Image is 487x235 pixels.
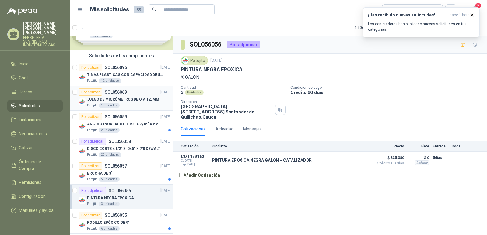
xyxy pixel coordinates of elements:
[160,213,171,218] p: [DATE]
[87,121,163,127] p: ANGULO INOXIDABLE 1 1/2" X 3/16" X 6MTS
[408,144,429,148] p: Flete
[87,195,134,201] p: PINTURA NEGRA EPOXICA
[182,57,189,64] img: Company Logo
[79,187,106,194] div: Por adjudicar
[99,202,120,206] div: 3 Unidades
[99,177,120,182] div: 5 Unidades
[152,7,156,12] span: search
[70,86,173,111] a: Por cotizarSOL056069[DATE] Company LogoJUEGO DE MICRÓMETROS DE O A 125MMPatojito1 Unidades
[87,220,129,226] p: RODILLO EPÓXICO DE 9"
[433,144,448,148] p: Entrega
[70,209,173,234] a: Por cotizarSOL056055[DATE] Company LogoRODILLO EPÓXICO DE 9"Patojito6 Unidades
[87,72,163,78] p: TINAS PLASTICAS CON CAPACIDAD DE 50 KG
[7,128,63,140] a: Negociaciones
[19,116,41,123] span: Licitaciones
[215,126,233,132] div: Actividad
[408,154,429,161] p: $ 0
[374,144,404,148] p: Precio
[19,102,40,109] span: Solicitudes
[87,103,97,108] p: Patojito
[7,142,63,154] a: Cotizar
[79,123,86,130] img: Company Logo
[19,60,29,67] span: Inicio
[79,197,86,204] img: Company Logo
[7,72,63,84] a: Chat
[7,156,63,174] a: Órdenes de Compra
[290,90,485,95] p: Crédito 60 días
[290,85,485,90] p: Condición de pago
[99,226,120,231] div: 6 Unidades
[79,147,86,155] img: Company Logo
[173,169,223,181] button: Añadir Cotización
[181,100,273,104] p: Dirección
[181,126,206,132] div: Cotizaciones
[105,65,127,70] p: SOL056096
[181,85,286,90] p: Cantidad
[212,158,312,163] p: PINTURA EPOXICA NEGRA GALON + CATALIZADOR
[99,103,120,108] div: 1 Unidades
[79,138,106,145] div: Por adjudicar
[181,144,208,148] p: Cotización
[79,98,86,105] img: Company Logo
[87,177,97,182] p: Patojito
[99,128,120,133] div: 2 Unidades
[87,152,97,157] p: Patojito
[469,4,480,15] button: 9
[19,207,54,214] span: Manuales y ayuda
[79,64,102,71] div: Por cotizar
[79,212,102,219] div: Por cotizar
[79,221,86,229] img: Company Logo
[19,179,41,186] span: Remisiones
[181,154,208,159] p: COT179162
[363,7,480,37] button: ¡Has recibido nuevas solicitudes!hace 1 hora Los compradores han publicado nuevas solicitudes en ...
[19,130,47,137] span: Negociaciones
[105,164,127,168] p: SOL056057
[87,226,97,231] p: Patojito
[87,202,97,206] p: Patojito
[7,205,63,216] a: Manuales y ayuda
[19,74,28,81] span: Chat
[450,12,470,18] span: hace 1 hora
[160,139,171,144] p: [DATE]
[181,66,243,73] p: PINTURA NEGRA EPOXICA
[87,78,97,83] p: Patojito
[227,41,260,48] div: Por adjudicar
[109,139,131,143] p: SOL056058
[181,159,208,163] span: C: [DATE]
[452,144,464,148] p: Docs
[79,88,102,96] div: Por cotizar
[7,114,63,126] a: Licitaciones
[185,90,204,95] div: Unidades
[7,58,63,70] a: Inicio
[70,50,173,61] div: Solicitudes de tus compradores
[87,146,160,152] p: DISCO CORTE 4 1/2" X .045" X 7/8 DEWALT
[19,88,32,95] span: Tareas
[70,135,173,160] a: Por adjudicarSOL056058[DATE] Company LogoDISCO CORTE 4 1/2" X .045" X 7/8 DEWALTPatojito25 Unidades
[87,128,97,133] p: Patojito
[70,61,173,86] a: Por cotizarSOL056096[DATE] Company LogoTINAS PLASTICAS CON CAPACIDAD DE 50 KGPatojito12 Unidades
[475,3,482,9] span: 9
[355,23,390,33] div: 1 - 50 de 67
[19,193,46,200] span: Configuración
[70,111,173,135] a: Por cotizarSOL056059[DATE] Company LogoANGULO INOXIDABLE 1 1/2" X 3/16" X 6MTSPatojito2 Unidades
[190,40,222,49] h3: SOL056056
[79,74,86,81] img: Company Logo
[23,22,63,35] p: [PERSON_NAME] [PERSON_NAME] [PERSON_NAME]
[7,86,63,98] a: Tareas
[181,163,208,166] span: Exp: [DATE]
[105,213,127,217] p: SOL056055
[374,161,404,165] span: Crédito 60 días
[160,114,171,120] p: [DATE]
[7,100,63,112] a: Solicitudes
[160,89,171,95] p: [DATE]
[160,188,171,194] p: [DATE]
[160,163,171,169] p: [DATE]
[181,104,273,119] p: [GEOGRAPHIC_DATA], [STREET_ADDRESS] Santander de Quilichao , Cauca
[7,177,63,188] a: Remisiones
[90,5,129,14] h1: Mis solicitudes
[181,90,184,95] p: 3
[368,12,447,18] h3: ¡Has recibido nuevas solicitudes!
[105,115,127,119] p: SOL056059
[87,97,159,102] p: JUEGO DE MICRÓMETROS DE O A 125MM
[415,160,429,165] div: Incluido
